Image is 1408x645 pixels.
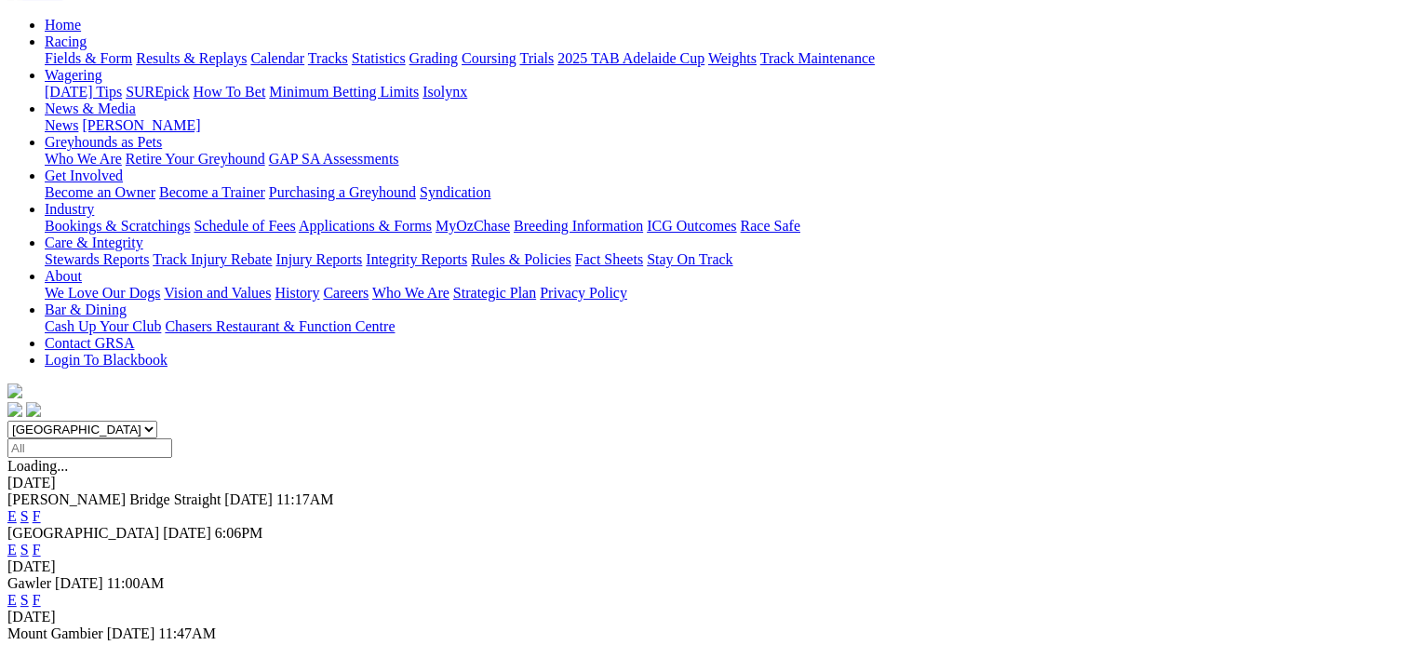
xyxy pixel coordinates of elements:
div: [DATE] [7,475,1401,491]
a: News & Media [45,101,136,116]
span: [DATE] [224,491,273,507]
a: Results & Replays [136,50,247,66]
a: ICG Outcomes [647,218,736,234]
span: 11:00AM [107,575,165,591]
a: Bookings & Scratchings [45,218,190,234]
a: Fact Sheets [575,251,643,267]
a: Race Safe [740,218,799,234]
div: Wagering [45,84,1401,101]
div: Get Involved [45,184,1401,201]
a: [PERSON_NAME] [82,117,200,133]
a: Careers [323,285,369,301]
span: [PERSON_NAME] Bridge Straight [7,491,221,507]
a: S [20,542,29,558]
a: Minimum Betting Limits [269,84,419,100]
a: News [45,117,78,133]
a: F [33,542,41,558]
a: E [7,542,17,558]
a: We Love Our Dogs [45,285,160,301]
span: [DATE] [163,525,211,541]
span: Gawler [7,575,51,591]
span: Loading... [7,458,68,474]
a: Home [45,17,81,33]
div: Greyhounds as Pets [45,151,1401,168]
div: [DATE] [7,609,1401,625]
a: Grading [409,50,458,66]
div: [DATE] [7,558,1401,575]
a: Who We Are [372,285,449,301]
a: Track Injury Rebate [153,251,272,267]
a: About [45,268,82,284]
span: 6:06PM [215,525,263,541]
a: Fields & Form [45,50,132,66]
span: Mount Gambier [7,625,103,641]
a: Injury Reports [275,251,362,267]
a: Applications & Forms [299,218,432,234]
a: Breeding Information [514,218,643,234]
a: Industry [45,201,94,217]
a: Strategic Plan [453,285,536,301]
a: Privacy Policy [540,285,627,301]
a: SUREpick [126,84,189,100]
span: 11:17AM [276,491,334,507]
a: MyOzChase [436,218,510,234]
a: 2025 TAB Adelaide Cup [557,50,704,66]
a: Greyhounds as Pets [45,134,162,150]
a: [DATE] Tips [45,84,122,100]
a: Integrity Reports [366,251,467,267]
span: [GEOGRAPHIC_DATA] [7,525,159,541]
span: 11:47AM [158,625,216,641]
a: Syndication [420,184,490,200]
div: Bar & Dining [45,318,1401,335]
a: Become an Owner [45,184,155,200]
a: Contact GRSA [45,335,134,351]
a: Login To Blackbook [45,352,168,368]
a: Retire Your Greyhound [126,151,265,167]
a: Stay On Track [647,251,732,267]
a: Care & Integrity [45,235,143,250]
a: Tracks [308,50,348,66]
a: How To Bet [194,84,266,100]
a: E [7,592,17,608]
a: Cash Up Your Club [45,318,161,334]
div: Care & Integrity [45,251,1401,268]
a: Racing [45,34,87,49]
a: Get Involved [45,168,123,183]
a: E [7,508,17,524]
a: S [20,592,29,608]
div: About [45,285,1401,302]
a: F [33,508,41,524]
div: Industry [45,218,1401,235]
a: History [275,285,319,301]
a: Statistics [352,50,406,66]
a: GAP SA Assessments [269,151,399,167]
a: Chasers Restaurant & Function Centre [165,318,395,334]
a: F [33,592,41,608]
a: Bar & Dining [45,302,127,317]
a: S [20,508,29,524]
input: Select date [7,438,172,458]
img: logo-grsa-white.png [7,383,22,398]
a: Track Maintenance [760,50,875,66]
span: [DATE] [55,575,103,591]
img: facebook.svg [7,402,22,417]
a: Trials [519,50,554,66]
a: Stewards Reports [45,251,149,267]
a: Who We Are [45,151,122,167]
a: Rules & Policies [471,251,571,267]
img: twitter.svg [26,402,41,417]
a: Calendar [250,50,304,66]
span: [DATE] [107,625,155,641]
a: Vision and Values [164,285,271,301]
a: Wagering [45,67,102,83]
a: Isolynx [422,84,467,100]
div: Racing [45,50,1401,67]
a: Weights [708,50,757,66]
a: Purchasing a Greyhound [269,184,416,200]
div: News & Media [45,117,1401,134]
a: Schedule of Fees [194,218,295,234]
a: Coursing [462,50,516,66]
a: Become a Trainer [159,184,265,200]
